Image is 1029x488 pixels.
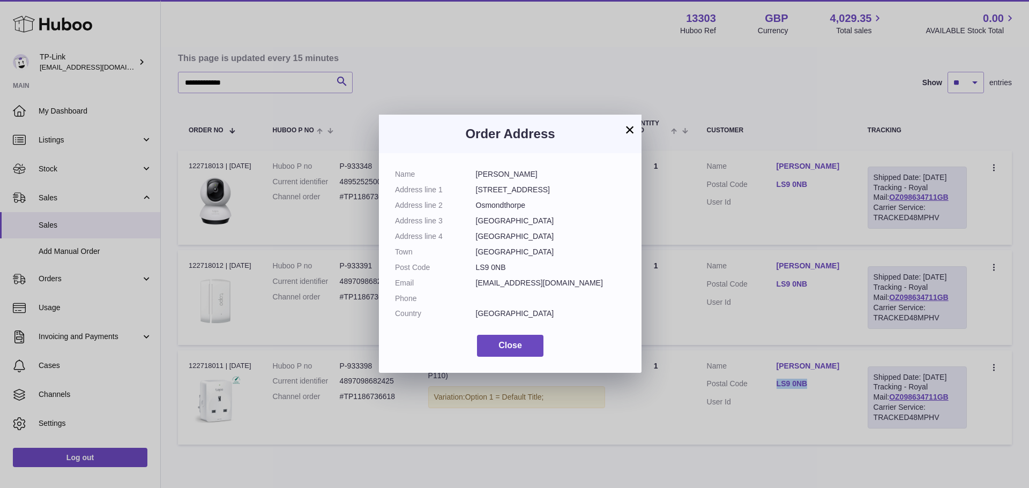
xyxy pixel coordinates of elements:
button: × [623,123,636,136]
dt: Post Code [395,262,476,273]
span: Close [498,341,522,350]
dd: [GEOGRAPHIC_DATA] [476,231,626,242]
dt: Address line 3 [395,216,476,226]
dd: Osmondthorpe [476,200,626,211]
dd: [PERSON_NAME] [476,169,626,179]
dt: Country [395,309,476,319]
dd: [GEOGRAPHIC_DATA] [476,247,626,257]
button: Close [477,335,543,357]
dd: [GEOGRAPHIC_DATA] [476,216,626,226]
dd: [EMAIL_ADDRESS][DOMAIN_NAME] [476,278,626,288]
dt: Address line 2 [395,200,476,211]
dt: Address line 4 [395,231,476,242]
dt: Email [395,278,476,288]
dt: Name [395,169,476,179]
h3: Order Address [395,125,625,142]
dt: Phone [395,294,476,304]
dd: [GEOGRAPHIC_DATA] [476,309,626,319]
dd: LS9 0NB [476,262,626,273]
dt: Address line 1 [395,185,476,195]
dd: [STREET_ADDRESS] [476,185,626,195]
dt: Town [395,247,476,257]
